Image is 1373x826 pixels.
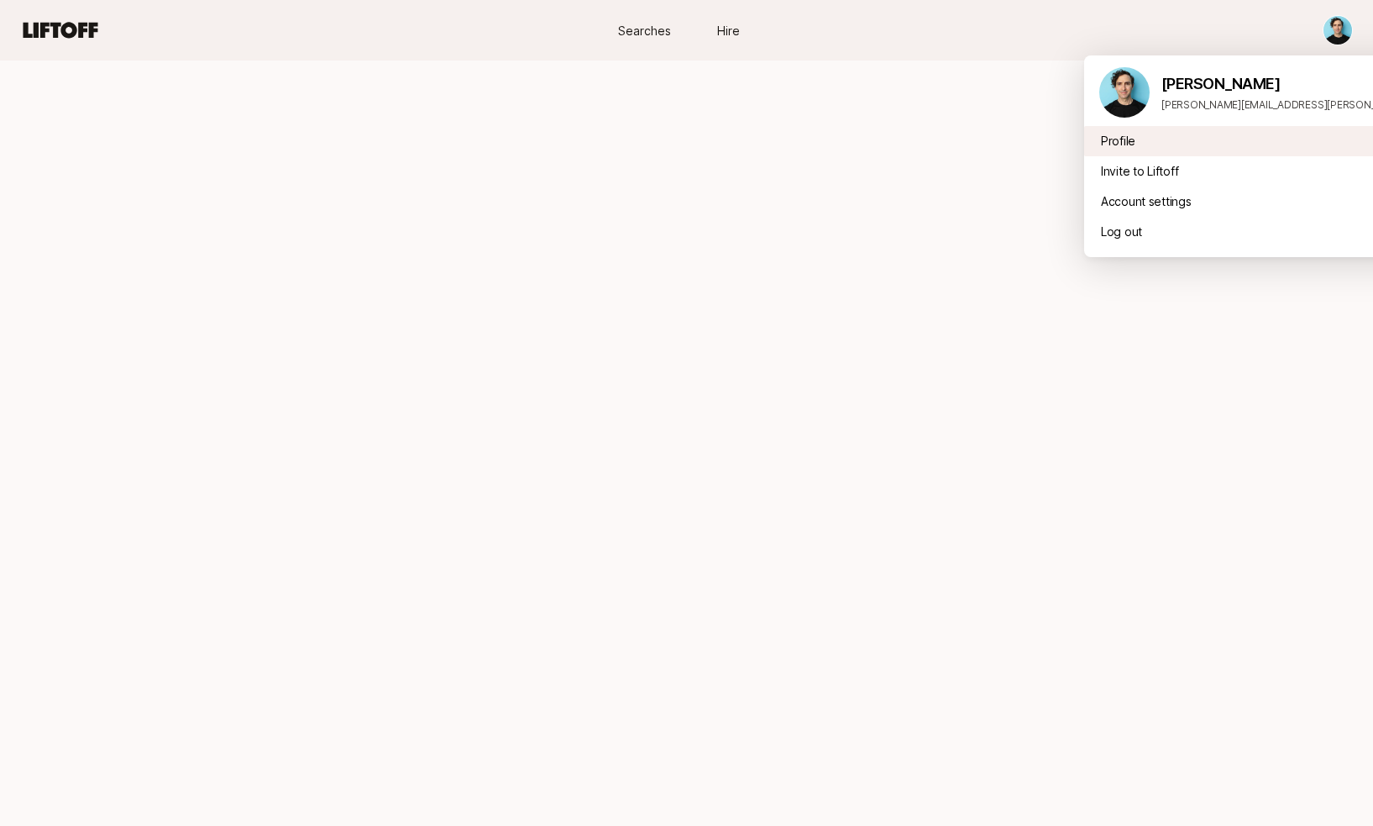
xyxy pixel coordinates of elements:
[717,22,740,39] span: Hire
[618,22,671,39] span: Searches
[1323,16,1352,45] img: Chris Baum
[1099,67,1150,118] img: Chris Baum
